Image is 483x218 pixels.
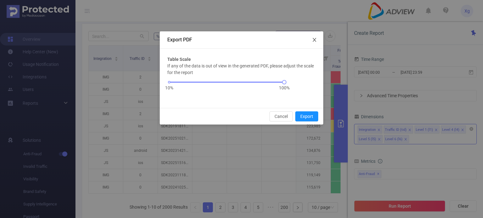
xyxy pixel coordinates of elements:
span: 10% [165,85,173,91]
span: 100% [279,85,290,91]
button: Close [306,31,323,49]
button: Export [295,111,318,121]
div: Export PDF [167,36,316,43]
button: Cancel [269,111,293,121]
i: icon: close [312,37,317,42]
b: Table Scale [167,56,191,63]
p: If any of the data is out of view in the generated PDF, please adjust the scale for the report [167,63,316,76]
